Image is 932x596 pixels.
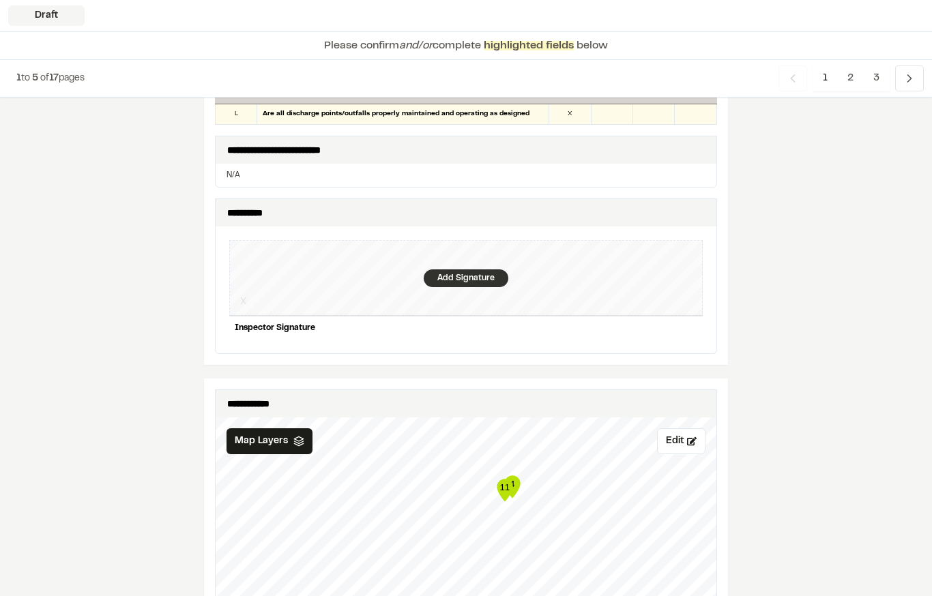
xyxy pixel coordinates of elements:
[863,65,890,91] span: 3
[8,5,85,26] div: Draft
[778,65,924,91] nav: Navigation
[813,65,838,91] span: 1
[549,104,591,124] div: X
[16,71,85,86] p: to of pages
[499,482,510,492] text: 11
[257,104,549,124] div: Are all discharge points/outfalls properly maintained and operating as designed
[32,74,38,83] span: 5
[484,41,574,50] span: highlighted fields
[324,38,608,54] p: Please confirm complete below
[16,74,21,83] span: 1
[216,104,257,124] div: L
[495,477,515,504] div: Map marker
[399,41,433,50] span: and/or
[235,434,288,449] span: Map Layers
[502,473,523,501] div: Map marker
[837,65,864,91] span: 2
[49,74,59,83] span: 17
[229,316,703,340] div: Inspector Signature
[424,269,508,287] div: Add Signature
[227,169,705,181] p: N/A
[657,428,705,454] button: Edit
